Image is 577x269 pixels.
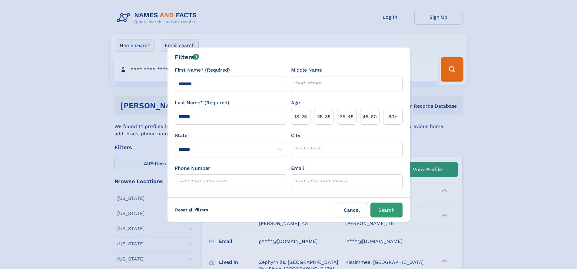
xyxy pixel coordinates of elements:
label: Last Name* (Required) [175,99,229,106]
label: State [175,132,286,139]
label: Email [291,165,304,172]
button: Search [370,203,403,217]
span: 18‑25 [294,113,307,120]
label: City [291,132,300,139]
span: 45‑60 [363,113,377,120]
label: Middle Name [291,66,322,74]
label: Age [291,99,300,106]
span: 60+ [388,113,397,120]
span: 25‑35 [317,113,330,120]
label: First Name* (Required) [175,66,230,74]
label: Cancel [336,203,368,217]
label: Reset all filters [171,203,212,217]
label: Phone Number [175,165,210,172]
span: 35‑45 [340,113,353,120]
div: Filters [175,52,199,62]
